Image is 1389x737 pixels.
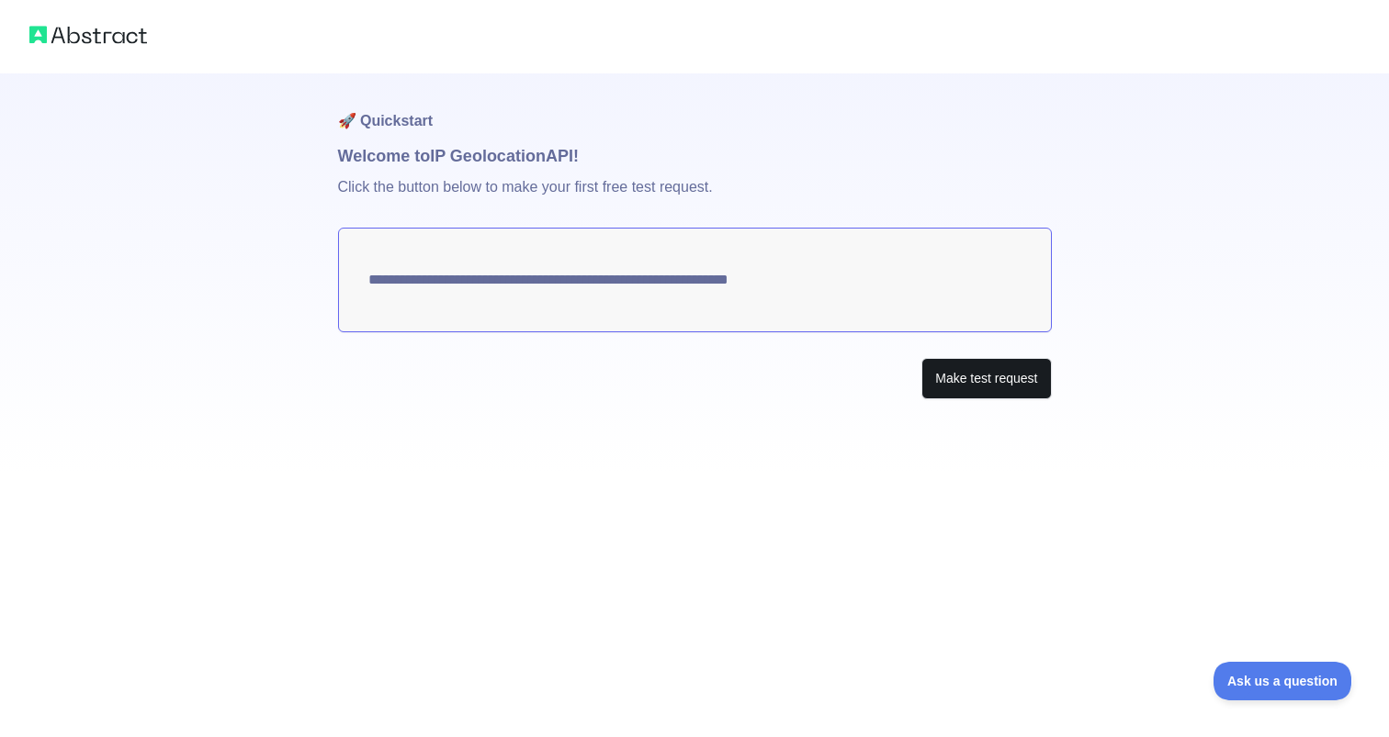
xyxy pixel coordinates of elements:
p: Click the button below to make your first free test request. [338,169,1052,228]
iframe: Toggle Customer Support [1214,662,1352,700]
h1: Welcome to IP Geolocation API! [338,143,1052,169]
img: Abstract logo [29,22,147,48]
h1: 🚀 Quickstart [338,73,1052,143]
button: Make test request [921,358,1051,399]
